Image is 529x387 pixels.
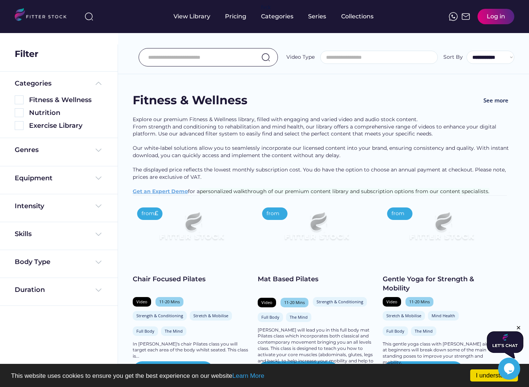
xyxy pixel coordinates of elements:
[133,166,507,180] span: The displayed price reflects the lowest monthly subscription cost. You do have the option to choo...
[11,373,518,379] p: This website uses cookies to ensure you get the best experience on our website
[284,300,305,305] div: 11-20 Mins
[383,275,500,293] div: Gentle Yoga for Strength & Mobility
[15,257,50,267] div: Body Type
[286,54,315,61] div: Video Type
[136,313,183,318] div: Strength & Conditioning
[136,328,154,334] div: Full Body
[308,12,326,21] div: Series
[261,12,293,21] div: Categories
[94,146,103,155] img: Frame%20%284%29.svg
[258,275,375,284] div: Mat Based Pilates
[174,12,210,21] div: View Library
[261,314,279,320] div: Full Body
[261,300,272,305] div: Video
[94,258,103,267] img: Frame%20%284%29.svg
[392,210,404,217] div: from
[133,275,250,284] div: Chair Focused Pilates
[487,12,505,21] div: Log in
[261,53,270,62] img: search-normal.svg
[443,54,463,61] div: Sort By
[133,341,250,359] div: In [PERSON_NAME]'s chair Pilates class you will target each area of the body whilst seated. This ...
[15,108,24,117] img: Rectangle%205126.svg
[449,12,458,21] img: meteor-icons_whatsapp%20%281%29.svg
[200,188,489,195] span: personalized walkthrough of our premium content library and subscription options from our content...
[470,369,518,381] a: I understand!
[386,328,404,334] div: Full Body
[461,12,470,21] img: Frame%2051.svg
[133,188,188,195] a: Get an Expert Demo
[15,95,24,104] img: Rectangle%205126.svg
[94,174,103,182] img: Frame%20%284%29.svg
[165,328,183,334] div: The Mind
[15,48,38,60] div: Filter
[15,202,44,211] div: Intensity
[94,79,103,88] img: Frame%20%285%29.svg
[144,203,239,256] img: Frame%2079%20%281%29.svg
[290,314,308,320] div: The Mind
[15,121,24,130] img: Rectangle%205126.svg
[258,327,375,376] div: [PERSON_NAME] will lead you in this full body mat Pilates class which incorporates both classical...
[15,79,51,88] div: Categories
[29,108,103,117] div: Nutrition
[133,116,514,195] div: Explore our premium Fitness & Wellness library, filled with engaging and varied video and audio s...
[415,328,433,334] div: The Mind
[133,92,247,109] div: Fitness & Wellness
[478,92,514,109] button: See more
[432,313,455,318] div: Mind Health
[232,372,264,379] a: Learn More
[94,230,103,239] img: Frame%20%284%29.svg
[193,313,228,318] div: Stretch & Mobilise
[29,95,103,105] div: Fitness & Wellness
[409,299,430,304] div: 11-20 Mins
[94,286,103,294] img: Frame%20%284%29.svg
[29,121,103,130] div: Exercise Library
[383,341,500,366] div: This gentle yoga class with [PERSON_NAME] aimed at beginners will break down some of the main sta...
[15,285,45,294] div: Duration
[15,174,53,183] div: Equipment
[341,12,373,21] div: Collections
[269,203,364,256] img: Frame%2079%20%281%29.svg
[317,299,363,304] div: Strength & Conditioning
[487,325,523,358] iframe: chat widget
[498,358,522,380] iframe: chat widget
[386,313,421,318] div: Stretch & Mobilise
[85,12,93,21] img: search-normal%203.svg
[136,299,147,304] div: Video
[267,210,279,217] div: from
[386,299,397,304] div: Video
[15,8,73,23] img: LOGO.svg
[261,4,271,11] div: fvck
[159,299,180,304] div: 11-20 Mins
[15,145,39,155] div: Genres
[394,203,489,256] img: Frame%2079%20%281%29.svg
[142,210,154,217] div: from
[94,202,103,210] img: Frame%20%284%29.svg
[15,229,33,239] div: Skills
[154,209,158,217] div: £
[225,12,246,21] div: Pricing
